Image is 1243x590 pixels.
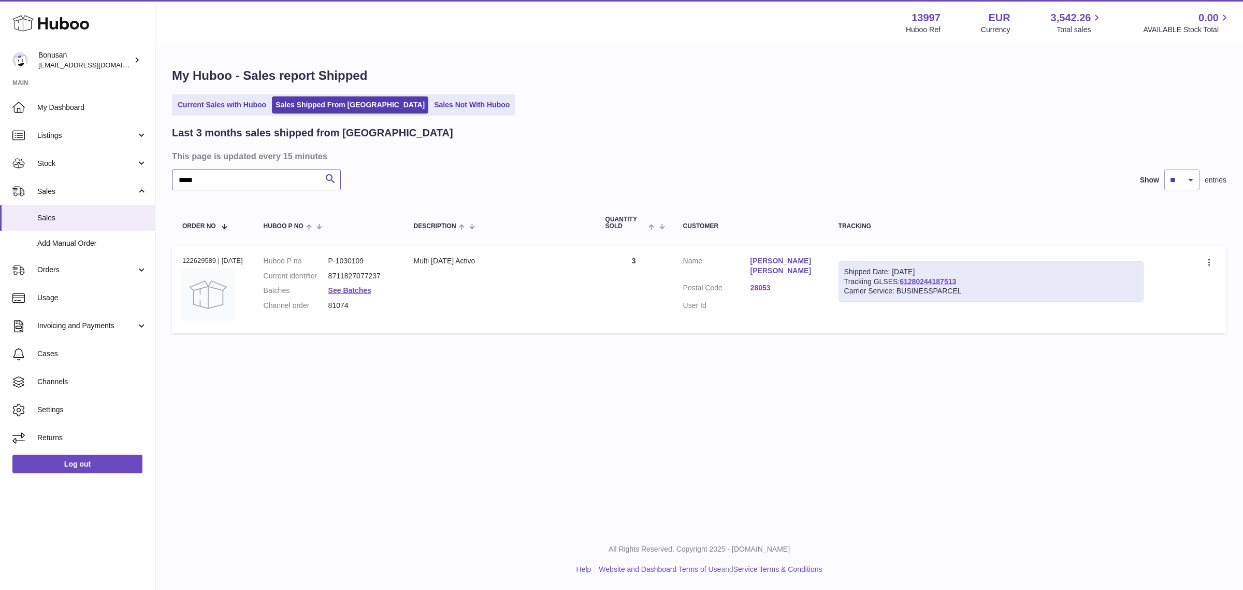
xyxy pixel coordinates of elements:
div: Shipped Date: [DATE] [844,267,1138,277]
dd: 81074 [328,301,393,311]
div: Currency [981,25,1010,35]
span: Total sales [1057,25,1103,35]
span: 0.00 [1198,11,1219,25]
span: Cases [37,349,147,359]
label: Show [1140,175,1159,185]
a: Log out [12,455,142,473]
a: 0.00 AVAILABLE Stock Total [1143,11,1231,35]
a: Service Terms & Conditions [733,565,822,573]
a: Current Sales with Huboo [174,96,270,114]
td: 3 [595,246,673,333]
dt: Channel order [264,301,328,311]
span: Quantity Sold [605,216,646,230]
h3: This page is updated every 15 minutes [172,150,1224,162]
h1: My Huboo - Sales report Shipped [172,67,1226,84]
h2: Last 3 months sales shipped from [GEOGRAPHIC_DATA] [172,126,453,140]
div: Bonusan [38,50,132,70]
span: Usage [37,293,147,303]
span: Sales [37,213,147,223]
div: Carrier Service: BUSINESSPARCEL [844,286,1138,296]
span: Invoicing and Payments [37,321,136,331]
a: 61280244187513 [900,277,956,286]
span: Add Manual Order [37,238,147,248]
strong: EUR [988,11,1010,25]
li: and [595,565,822,574]
span: Order No [182,223,216,230]
span: Huboo P no [264,223,303,230]
a: 3,542.26 Total sales [1051,11,1103,35]
span: Listings [37,131,136,141]
img: no-photo.jpg [182,269,234,320]
img: internalAdmin-13997@internal.huboo.com [12,52,28,68]
dt: Huboo P no [264,256,328,266]
span: 3,542.26 [1051,11,1091,25]
a: Website and Dashboard Terms of Use [599,565,721,573]
dt: User Id [683,301,750,311]
span: [EMAIL_ADDRESS][DOMAIN_NAME] [38,61,152,69]
span: Returns [37,433,147,443]
dt: Postal Code [683,283,750,296]
p: All Rights Reserved. Copyright 2025 - [DOMAIN_NAME] [164,544,1235,554]
dt: Name [683,256,750,278]
span: entries [1205,175,1226,185]
div: Multi [DATE] Activo [414,256,585,266]
a: Sales Not With Huboo [430,96,513,114]
span: Sales [37,187,136,196]
div: Huboo Ref [906,25,941,35]
div: Tracking GLSES: [839,261,1144,302]
div: Tracking [839,223,1144,230]
span: Description [414,223,456,230]
dd: 8711827077237 [328,271,393,281]
dt: Current identifier [264,271,328,281]
div: 122629589 | [DATE] [182,256,243,265]
span: Stock [37,159,136,168]
span: Channels [37,377,147,387]
a: See Batches [328,286,371,294]
strong: 13997 [912,11,941,25]
dd: P-1030109 [328,256,393,266]
span: Settings [37,405,147,415]
span: AVAILABLE Stock Total [1143,25,1231,35]
span: Orders [37,265,136,275]
a: Help [576,565,591,573]
dt: Batches [264,286,328,296]
a: [PERSON_NAME] [PERSON_NAME] [750,256,818,276]
span: My Dashboard [37,103,147,113]
a: Sales Shipped From [GEOGRAPHIC_DATA] [272,96,428,114]
div: Customer [683,223,818,230]
a: 28053 [750,283,818,293]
